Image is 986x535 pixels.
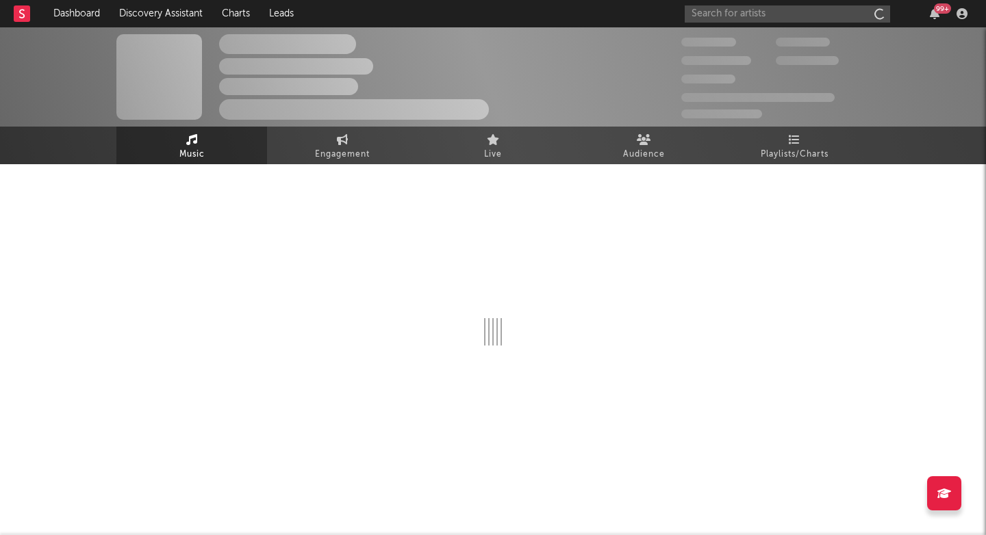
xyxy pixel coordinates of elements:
span: Jump Score: 85.0 [681,109,762,118]
span: Playlists/Charts [761,146,829,163]
a: Engagement [267,127,418,164]
span: 1,000,000 [776,56,839,65]
div: 99 + [934,3,951,14]
button: 99+ [930,8,939,19]
a: Playlists/Charts [719,127,870,164]
span: Engagement [315,146,370,163]
span: 50,000,000 Monthly Listeners [681,93,835,102]
span: Audience [623,146,665,163]
span: Music [179,146,205,163]
a: Music [116,127,267,164]
span: 50,000,000 [681,56,751,65]
a: Live [418,127,568,164]
span: 100,000 [776,38,830,47]
span: 300,000 [681,38,736,47]
span: Live [484,146,502,163]
a: Audience [568,127,719,164]
span: 100,000 [681,75,735,83]
input: Search for artists [685,5,890,23]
